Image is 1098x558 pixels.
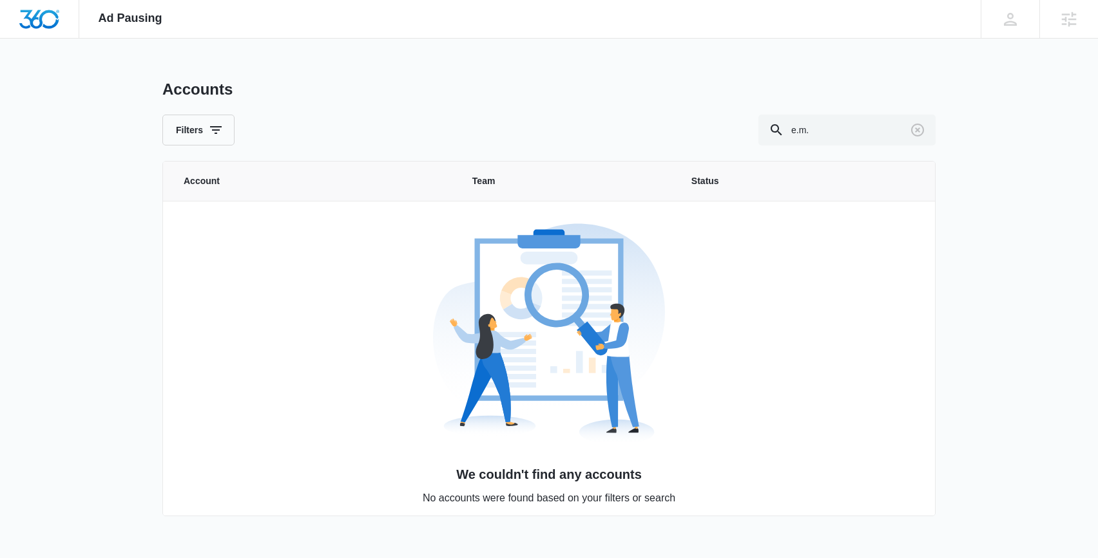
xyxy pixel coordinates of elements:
[184,174,441,188] span: Account
[164,490,934,506] p: No accounts were found based on your filters or search
[907,120,928,140] button: Clear
[162,115,235,145] button: Filters
[99,12,162,25] span: Ad Pausing
[162,80,233,99] h1: Accounts
[758,115,936,145] input: Search By Account Number
[164,465,934,484] h3: We couldn't find any accounts
[433,218,665,449] img: No Data
[472,174,660,188] span: Team
[691,174,914,188] span: Status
